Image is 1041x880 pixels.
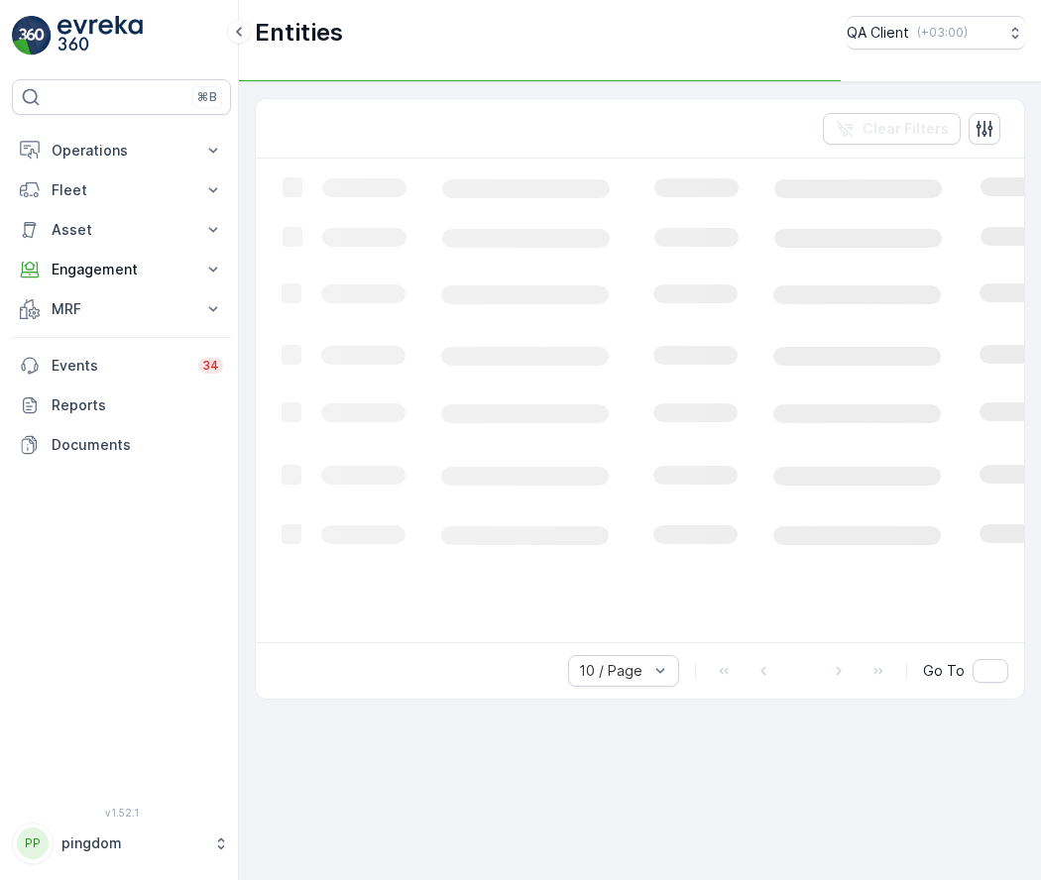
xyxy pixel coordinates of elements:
button: Engagement [12,250,231,289]
p: 34 [202,358,219,374]
button: Operations [12,131,231,170]
p: MRF [52,299,191,319]
img: logo_light-DOdMpM7g.png [58,16,143,55]
button: QA Client(+03:00) [847,16,1025,50]
p: Fleet [52,180,191,200]
div: PP [17,827,49,859]
p: Events [52,356,186,376]
button: MRF [12,289,231,329]
button: Asset [12,210,231,250]
p: Operations [52,141,191,161]
p: Asset [52,220,191,240]
span: v 1.52.1 [12,807,231,819]
p: Documents [52,435,223,455]
p: Engagement [52,260,191,279]
p: QA Client [847,23,909,43]
p: pingdom [61,833,203,853]
a: Events34 [12,346,231,385]
a: Reports [12,385,231,425]
button: PPpingdom [12,823,231,864]
a: Documents [12,425,231,465]
button: Fleet [12,170,231,210]
p: Clear Filters [863,119,949,139]
p: Entities [255,17,343,49]
p: ( +03:00 ) [917,25,968,41]
button: Clear Filters [823,113,961,145]
p: ⌘B [197,89,217,105]
img: logo [12,16,52,55]
p: Reports [52,395,223,415]
span: Go To [923,661,965,681]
